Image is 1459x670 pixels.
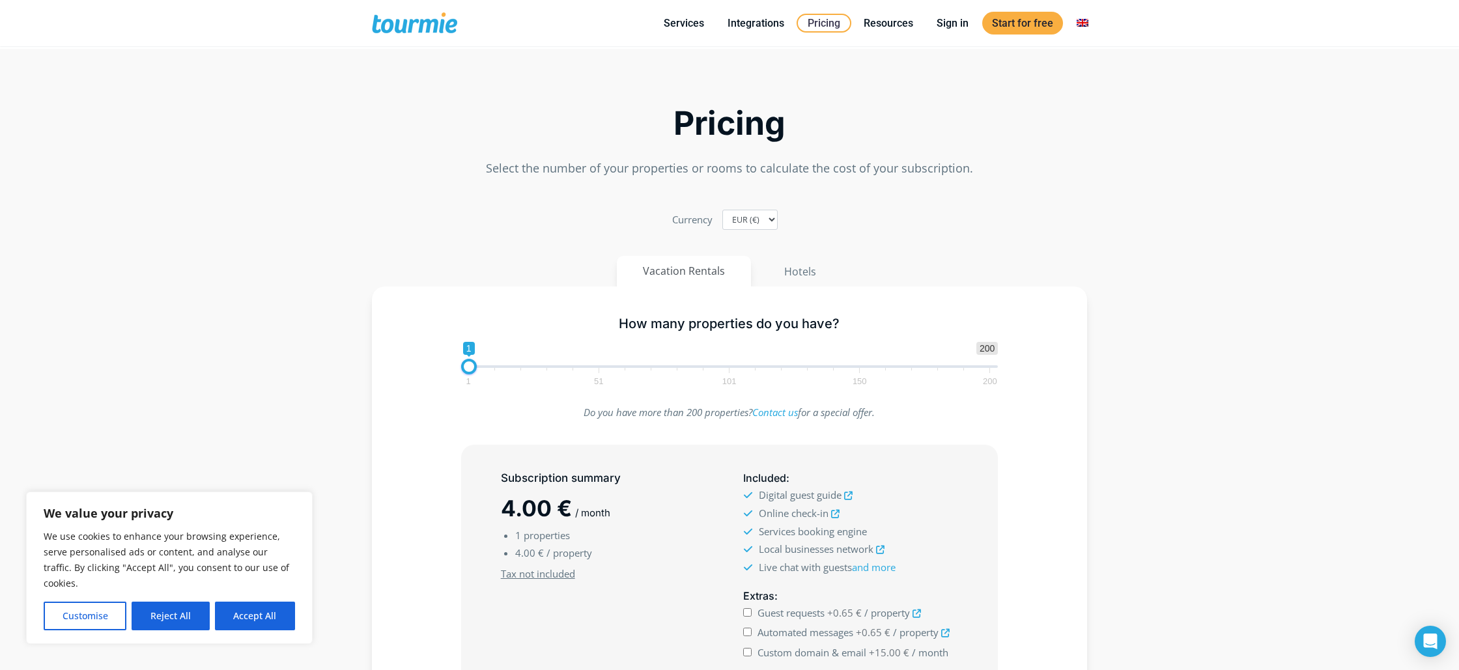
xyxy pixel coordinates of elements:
span: 1 [463,342,475,355]
button: Hotels [758,256,843,287]
span: 1 [464,378,472,384]
button: Accept All [215,602,295,630]
span: 101 [720,378,739,384]
span: 200 [981,378,999,384]
button: Customise [44,602,126,630]
a: Sign in [927,15,978,31]
span: / property [864,606,910,619]
p: Select the number of your properties or rooms to calculate the cost of your subscription. [372,160,1087,177]
span: Live chat with guests [759,561,896,574]
h5: : [743,588,958,604]
span: Online check-in [759,507,829,520]
button: Vacation Rentals [617,256,751,286]
a: Pricing [797,14,851,33]
span: Custom domain & email [758,646,866,659]
span: Extras [743,589,774,602]
h2: Pricing [372,108,1087,139]
button: Reject All [132,602,209,630]
span: 150 [851,378,869,384]
span: +15.00 € [869,646,909,659]
span: Services booking engine [759,525,867,538]
span: 4.00 € [501,495,572,522]
span: Automated messages [758,626,853,639]
a: and more [852,561,896,574]
span: / property [546,546,592,559]
span: 200 [976,342,998,355]
span: Local businesses network [759,542,873,555]
div: Open Intercom Messenger [1415,626,1446,657]
u: Tax not included [501,567,575,580]
span: 1 [515,529,521,542]
span: 4.00 € [515,546,544,559]
span: +0.65 € [827,606,862,619]
span: / month [912,646,948,659]
h5: : [743,470,958,486]
a: Services [654,15,714,31]
span: / property [893,626,939,639]
a: Resources [854,15,923,31]
a: Integrations [718,15,794,31]
span: properties [524,529,570,542]
span: Included [743,471,786,484]
span: 51 [592,378,605,384]
span: Guest requests [758,606,825,619]
p: We value your privacy [44,505,295,521]
a: Switch to [1067,15,1098,31]
span: +0.65 € [856,626,890,639]
a: Contact us [752,406,798,419]
a: Start for free [982,12,1063,35]
span: Digital guest guide [759,488,842,501]
span: / month [575,507,610,519]
p: Do you have more than 200 properties? for a special offer. [461,404,999,421]
h5: How many properties do you have? [461,316,999,332]
h5: Subscription summary [501,470,716,486]
p: We use cookies to enhance your browsing experience, serve personalised ads or content, and analys... [44,529,295,591]
label: Currency [672,211,713,229]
